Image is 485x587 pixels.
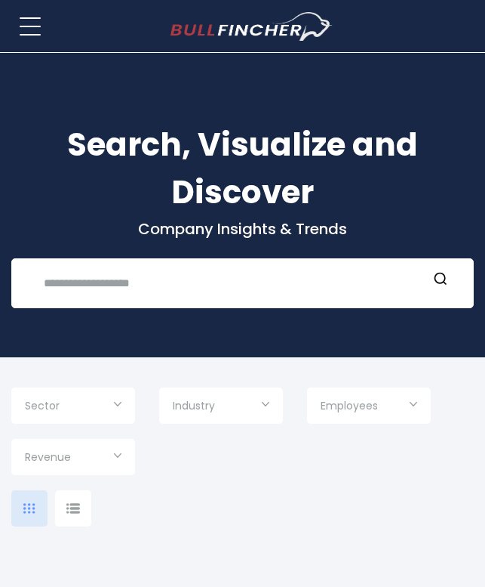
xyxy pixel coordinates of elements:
[25,445,121,472] input: Selection
[23,503,35,514] img: icon-comp-grid.svg
[173,399,215,412] span: Industry
[25,394,121,421] input: Selection
[170,12,333,41] img: bullfincher logo
[321,399,378,412] span: Employees
[11,219,474,239] p: Company Insights & Trends
[11,121,474,216] h1: Search, Visualize and Discover
[431,270,450,290] button: Search
[25,450,71,464] span: Revenue
[170,12,333,41] a: Go to homepage
[321,394,417,421] input: Selection
[66,503,80,514] img: icon-comp-list-view.svg
[25,399,60,412] span: Sector
[173,394,269,421] input: Selection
